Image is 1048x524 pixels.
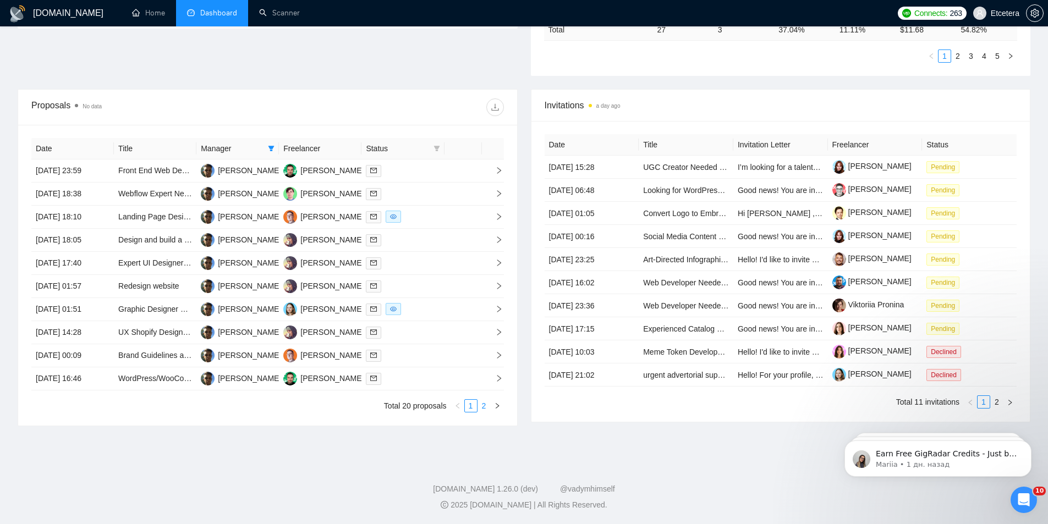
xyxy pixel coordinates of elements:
img: PS [283,233,297,247]
div: [PERSON_NAME] [300,303,364,315]
a: AP[PERSON_NAME] [201,304,281,313]
a: 5 [991,50,1003,62]
span: filter [268,145,275,152]
a: Graphic Designer Wanted for Longterm AdHoc Work [118,305,297,313]
li: 3 [964,49,978,63]
span: Pending [926,207,959,219]
span: Declined [926,369,961,381]
button: download [486,98,504,116]
a: AP[PERSON_NAME] [201,281,281,290]
div: [PERSON_NAME] [218,326,281,338]
th: Freelancer [279,138,361,159]
span: Pending [926,323,959,335]
a: AL[PERSON_NAME] [283,212,364,220]
div: Proposals [31,98,267,116]
img: c1B6d2ffXkJTZoopxKthAjaKY79T9BR0HbmmRpuuhBvwRjhTm3lAcwjY1nYAAyXg_b [832,275,846,289]
img: c1K4qsFmwl1fe1W2XsKAweDOMujsMWonGNmE8sH7Md5VWSNKqM96jxgH9sjcZoD8G3 [832,160,846,174]
span: Pending [926,277,959,289]
span: user [976,9,984,17]
a: AP[PERSON_NAME] [201,350,281,359]
th: Status [922,134,1017,156]
a: 2 [478,400,490,412]
td: [DATE] 18:38 [31,183,114,206]
td: [DATE] 01:57 [31,275,114,298]
a: Landing Page Design for Expression of Interest Campaign [118,212,317,221]
td: 37.04 % [774,19,835,40]
div: [PERSON_NAME] [218,349,281,361]
span: download [487,103,503,112]
a: AP[PERSON_NAME] [201,212,281,220]
td: [DATE] 10:03 [545,340,639,363]
li: Previous Page [451,399,464,412]
li: Total 11 invitations [896,395,959,409]
span: Pending [926,253,959,266]
img: AP [201,187,215,201]
button: right [1003,395,1017,409]
div: [PERSON_NAME] [218,372,281,384]
img: PS [283,256,297,270]
span: mail [370,375,377,382]
a: VY[PERSON_NAME] [283,304,364,313]
td: Design and build a Recruitment Agency website (Wordpress or similar) [114,229,196,252]
span: Connects: [914,7,947,19]
span: 10 [1033,487,1046,495]
td: Brand Guidelines and Website Design for Innovative Tech Startup [114,344,196,367]
img: c1wY7m8ZWXnIubX-lpYkQz8QSQ1v5mgv5UQmPpzmho8AMWW-HeRy9TbwhmJc8l-wsG [832,368,846,382]
a: Art-Directed Infographic Designer Needed for Wine Tech Sheets [643,255,862,264]
a: Meme Token Development – Full Creation, Tokenomics, Smart Contract & Launch Plan [643,348,940,356]
div: [PERSON_NAME] [300,280,364,292]
img: c1Ztns_PlkZmqQg2hxOAB3KrB-2UgfwRbY9QtdsXzD6WDZPCtFtyWXKn0el6RrVcf5 [832,183,846,197]
span: right [486,236,503,244]
a: Viktoriia Pronina [832,300,904,309]
td: [DATE] 21:02 [545,363,639,387]
a: urgent advertorial support / Cartoon -Print [643,371,785,379]
span: filter [266,140,277,157]
a: Pending [926,324,964,333]
li: 2 [990,395,1003,409]
img: AP [201,256,215,270]
span: right [486,259,503,267]
span: Declined [926,346,961,358]
span: dashboard [187,9,195,16]
td: 54.82 % [957,19,1017,40]
th: Manager [196,138,279,159]
td: Web Developer Needed for Mobility Startup Website (Yamaghen Ride – Berlin) [639,294,733,317]
td: urgent advertorial support / Cartoon -Print [639,363,733,387]
img: upwork-logo.png [902,9,911,18]
span: right [486,282,503,290]
img: c1M5jAXOigoWM-VJbPGIngxVGJJZLMTrZTPTFOCI6jLyFM-OV5Vca5rLEtP4aKFWbn [832,299,846,312]
td: 3 [714,19,774,40]
a: Front End Web Developer Needed for Figma to Website Integration [118,166,348,175]
div: [PERSON_NAME] [218,280,281,292]
span: mail [370,260,377,266]
li: 5 [991,49,1004,63]
a: 4 [978,50,990,62]
img: AP [201,302,215,316]
img: AS [283,164,297,178]
span: mail [370,213,377,220]
a: homeHome [132,8,165,18]
li: 2 [951,49,964,63]
td: [DATE] 15:28 [545,156,639,179]
div: [PERSON_NAME] [218,234,281,246]
iframe: Intercom notifications сообщение [828,417,1048,494]
span: filter [434,145,440,152]
td: Expert UI Designer part time for sports tech [114,252,196,275]
a: 1 [465,400,477,412]
td: UGC Creator Needed for Filming in Czech Republic [639,156,733,179]
span: Pending [926,300,959,312]
td: Front End Web Developer Needed for Figma to Website Integration [114,159,196,183]
td: [DATE] 16:02 [545,271,639,294]
li: Next Page [1004,49,1017,63]
a: [PERSON_NAME] [832,254,912,263]
a: [PERSON_NAME] [832,162,912,170]
a: [PERSON_NAME] [832,323,912,332]
div: 2025 [DOMAIN_NAME] | All Rights Reserved. [9,499,1039,511]
td: [DATE] 01:05 [545,202,639,225]
a: [PERSON_NAME] [832,208,912,217]
a: AP[PERSON_NAME] [201,373,281,382]
th: Freelancer [828,134,923,156]
img: AP [201,349,215,362]
th: Title [114,138,196,159]
a: PS[PERSON_NAME] [283,327,364,336]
